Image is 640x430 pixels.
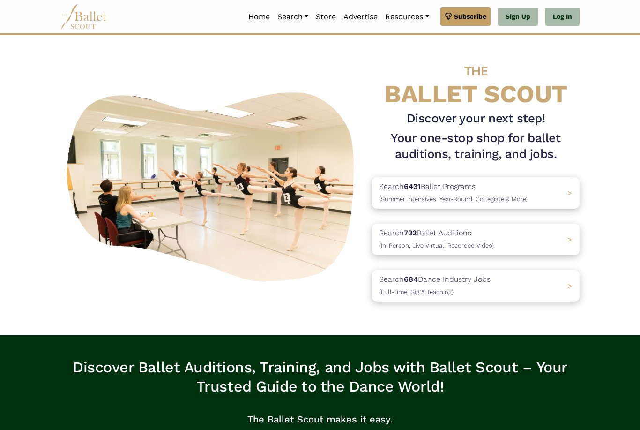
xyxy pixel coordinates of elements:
span: Subscribe [454,11,486,22]
span: > [567,189,572,197]
a: Advertise [340,7,381,27]
b: 6431 [404,182,421,191]
a: Resources [381,7,432,27]
span: > [567,235,572,244]
b: 732 [404,228,417,237]
a: Store [312,7,340,27]
span: (Summer Intensives, Year-Round, Collegiate & More) [379,196,528,203]
p: Search Ballet Programs [379,181,528,204]
span: (Full-Time, Gig & Teaching) [379,288,454,295]
a: Search732Ballet Auditions(In-Person, Live Virtual, Recorded Video) > [372,224,580,255]
h1: Your one-stop shop for ballet auditions, training, and jobs. [372,130,580,162]
h4: BALLET SCOUT [372,54,580,107]
span: > [567,281,572,290]
span: THE [464,63,488,79]
p: Search Dance Industry Jobs [379,273,491,297]
a: Search [274,7,312,27]
a: Subscribe [440,7,491,26]
a: Sign Up [498,8,538,26]
a: Home [245,7,274,27]
img: A group of ballerinas talking to each other in a ballet studio [60,83,365,287]
a: Search6431Ballet Programs(Summer Intensives, Year-Round, Collegiate & More)> [372,177,580,209]
a: Search684Dance Industry Jobs(Full-Time, Gig & Teaching) > [372,270,580,302]
span: (In-Person, Live Virtual, Recorded Video) [379,242,494,249]
a: Log In [545,8,580,26]
img: gem.svg [445,11,452,22]
h3: Discover your next step! [372,111,580,127]
b: 684 [404,275,418,284]
p: Search Ballet Auditions [379,227,494,251]
h3: Discover Ballet Auditions, Training, and Jobs with Ballet Scout – Your Trusted Guide to the Dance... [60,358,580,397]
